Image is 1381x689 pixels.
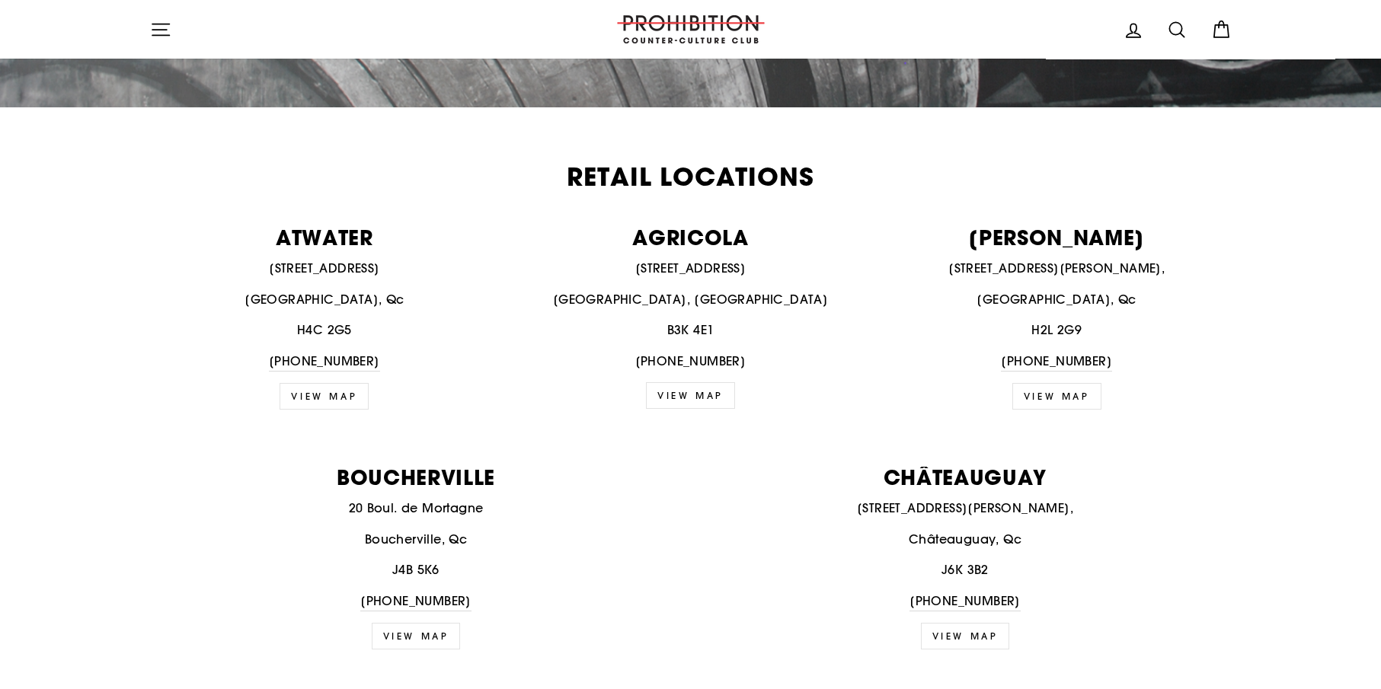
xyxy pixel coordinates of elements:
[516,259,865,279] p: [STREET_ADDRESS]
[150,227,500,247] p: ATWATER
[699,467,1232,487] p: CHÂTEAUGUAY
[1012,383,1101,410] a: view map
[150,467,683,487] p: BOUCHERVILLE
[516,227,865,247] p: AGRICOLA
[360,592,472,612] a: [PHONE_NUMBER]
[280,383,369,410] a: VIEW MAP
[615,15,767,43] img: PROHIBITION COUNTER-CULTURE CLUB
[150,560,683,580] p: J4B 5K6
[646,382,735,409] a: VIEW MAP
[699,530,1232,550] p: Châteauguay, Qc
[269,352,380,372] a: [PHONE_NUMBER]
[372,623,461,649] a: view map
[699,499,1232,518] p: [STREET_ADDRESS][PERSON_NAME],
[909,592,1021,612] a: [PHONE_NUMBER]
[921,623,1010,649] a: view map
[699,560,1232,580] p: J6K 3B2
[882,290,1232,310] p: [GEOGRAPHIC_DATA], Qc
[150,499,683,518] p: 20 Boul. de Mortagne
[150,290,500,310] p: [GEOGRAPHIC_DATA], Qc
[150,530,683,550] p: Boucherville, Qc
[150,321,500,340] p: H4C 2G5
[150,164,1232,190] h2: Retail Locations
[882,227,1232,247] p: [PERSON_NAME]
[150,259,500,279] p: [STREET_ADDRESS]
[882,259,1232,279] p: [STREET_ADDRESS][PERSON_NAME],
[516,352,865,372] p: [PHONE_NUMBER]
[516,290,865,310] p: [GEOGRAPHIC_DATA], [GEOGRAPHIC_DATA]
[882,321,1232,340] p: H2L 2G9
[516,321,865,340] p: B3K 4E1
[1001,352,1112,372] a: [PHONE_NUMBER]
